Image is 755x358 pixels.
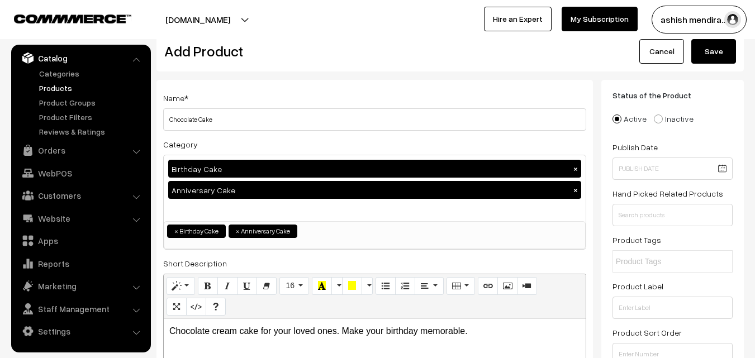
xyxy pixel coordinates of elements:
[229,225,297,238] li: Anniversary Cake
[612,234,661,246] label: Product Tags
[14,231,147,251] a: Apps
[36,111,147,123] a: Product Filters
[236,226,240,236] span: ×
[36,126,147,137] a: Reviews & Ratings
[497,277,517,295] button: Picture
[484,7,552,31] a: Hire an Expert
[517,277,537,295] button: Video
[167,225,226,238] li: Birthday Cake
[167,277,195,295] button: Style
[14,11,112,25] a: COMMMERCE
[652,6,747,34] button: ashish mendira…
[612,204,733,226] input: Search products
[14,140,147,160] a: Orders
[164,42,589,60] h2: Add Product
[612,280,663,292] label: Product Label
[126,6,269,34] button: [DOMAIN_NAME]
[562,7,638,31] a: My Subscription
[163,139,198,150] label: Category
[415,277,443,295] button: Paragraph
[362,277,373,295] button: More Color
[571,164,581,174] button: ×
[167,298,187,316] button: Full Screen
[36,82,147,94] a: Products
[14,321,147,341] a: Settings
[14,48,147,68] a: Catalog
[612,90,705,100] span: Status of the Product
[312,277,332,295] button: Recent Color
[257,277,277,295] button: Remove Font Style (CTRL+\)
[163,92,188,104] label: Name
[168,160,581,178] div: Birthday Cake
[36,68,147,79] a: Categories
[186,298,206,316] button: Code View
[571,185,581,195] button: ×
[14,299,147,319] a: Staff Management
[198,277,218,295] button: Bold (CTRL+B)
[331,277,343,295] button: More Color
[206,298,226,316] button: Help
[217,277,238,295] button: Italic (CTRL+I)
[14,208,147,228] a: Website
[174,226,178,236] span: ×
[612,157,733,180] input: Publish Date
[724,11,741,28] img: user
[14,185,147,206] a: Customers
[639,39,684,64] a: Cancel
[612,327,682,338] label: Product Sort Order
[447,277,475,295] button: Table
[237,277,257,295] button: Underline (CTRL+U)
[691,39,736,64] button: Save
[14,15,131,23] img: COMMMERCE
[286,281,295,290] span: 16
[163,108,586,131] input: Name
[616,256,714,268] input: Product Tags
[376,277,396,295] button: Unordered list (CTRL+SHIFT+NUM7)
[395,277,415,295] button: Ordered list (CTRL+SHIFT+NUM8)
[14,163,147,183] a: WebPOS
[14,254,147,274] a: Reports
[612,113,647,125] label: Active
[14,276,147,296] a: Marketing
[612,188,723,199] label: Hand Picked Related Products
[168,181,581,199] div: Anniversary Cake
[163,257,227,269] label: Short Description
[654,113,694,125] label: Inactive
[478,277,498,295] button: Link (CTRL+K)
[279,277,309,295] button: Font Size
[36,97,147,108] a: Product Groups
[612,141,658,153] label: Publish Date
[612,297,733,319] input: Enter Label
[342,277,362,295] button: Background Color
